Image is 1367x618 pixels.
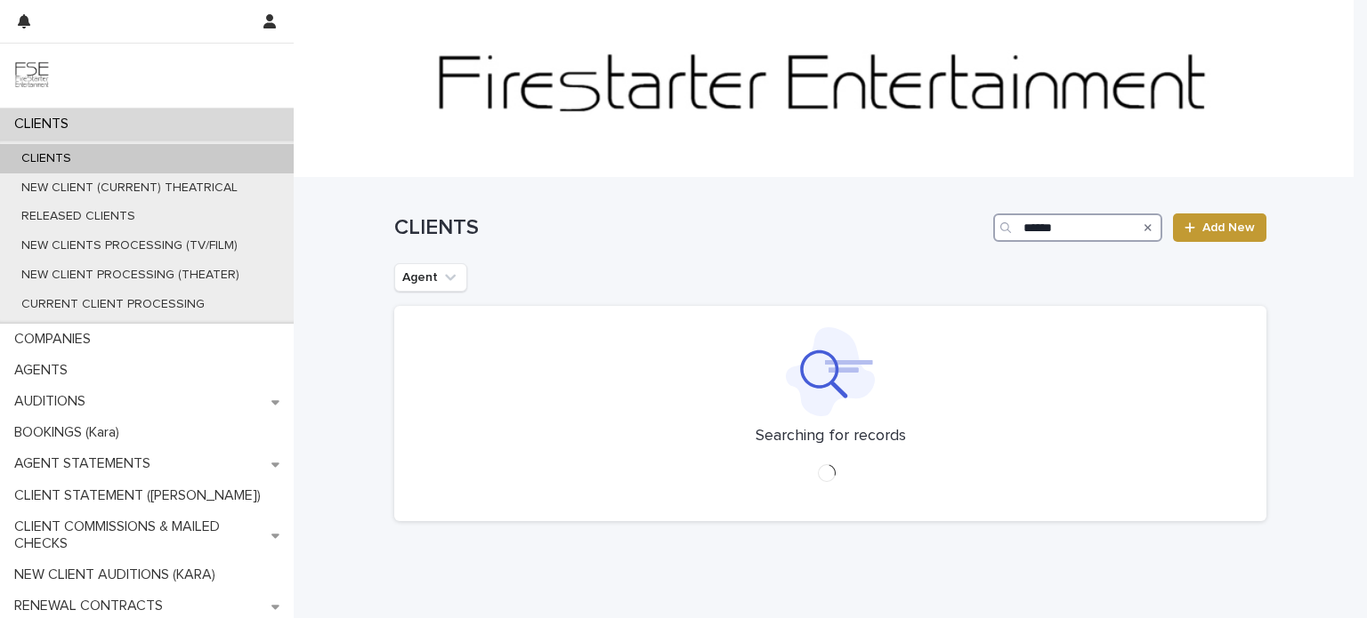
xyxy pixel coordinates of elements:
p: AUDITIONS [7,393,100,410]
span: Add New [1202,221,1255,234]
p: CLIENT STATEMENT ([PERSON_NAME]) [7,487,275,504]
button: Agent [394,263,467,292]
p: BOOKINGS (Kara) [7,424,133,441]
p: NEW CLIENTS PROCESSING (TV/FILM) [7,238,252,253]
p: AGENTS [7,362,82,379]
input: Search [993,213,1162,242]
p: Searching for records [756,427,906,446]
p: AGENT STATEMENTS [7,455,165,472]
p: COMPANIES [7,331,105,348]
p: CURRENT CLIENT PROCESSING [7,297,219,312]
h1: CLIENTS [394,215,986,241]
p: RELEASED CLIENTS [7,209,150,224]
img: 9JgRvJ3ETPGCJDhvPVA5 [14,58,50,93]
p: NEW CLIENT PROCESSING (THEATER) [7,268,254,283]
p: CLIENTS [7,151,85,166]
p: NEW CLIENT (CURRENT) THEATRICAL [7,181,252,196]
p: CLIENT COMMISSIONS & MAILED CHECKS [7,518,271,552]
a: Add New [1173,213,1266,242]
p: RENEWAL CONTRACTS [7,598,177,614]
p: CLIENTS [7,116,83,132]
p: NEW CLIENT AUDITIONS (KARA) [7,566,230,583]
